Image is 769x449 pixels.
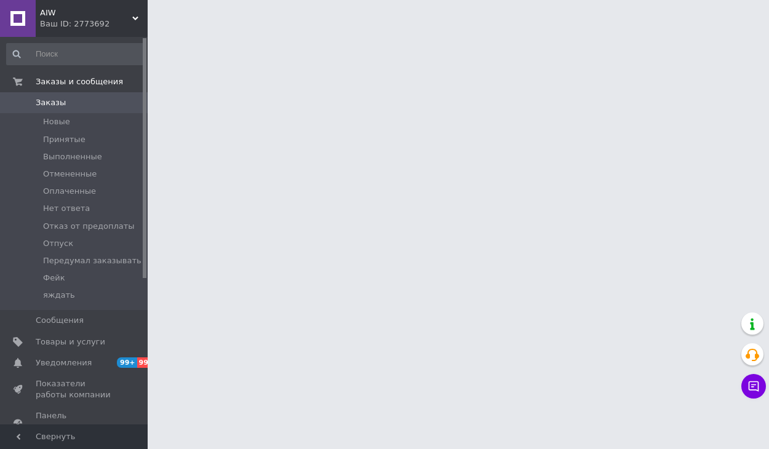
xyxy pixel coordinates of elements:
span: Новые [43,116,70,127]
span: 99+ [137,357,157,368]
div: Ваш ID: 2773692 [40,18,148,30]
span: Панель управления [36,410,114,432]
span: Отпуск [43,238,73,249]
span: Выполненные [43,151,102,162]
span: Фейк [43,272,65,284]
span: Сообщения [36,315,84,326]
span: Оплаченные [43,186,96,197]
input: Поиск [6,43,145,65]
span: Товары и услуги [36,336,105,348]
button: Чат с покупателем [741,374,766,399]
span: яждать [43,290,75,301]
span: AIW [40,7,132,18]
span: 99+ [117,357,137,368]
span: Уведомления [36,357,92,368]
span: Заказы [36,97,66,108]
span: Показатели работы компании [36,378,114,400]
span: Отмененные [43,169,97,180]
span: Передумал заказывать [43,255,141,266]
span: Отказ от предоплаты [43,221,135,232]
span: Принятые [43,134,86,145]
span: Заказы и сообщения [36,76,123,87]
span: Нет ответа [43,203,90,214]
